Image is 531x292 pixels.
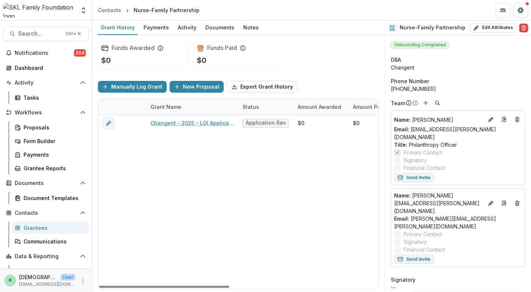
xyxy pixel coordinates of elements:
[207,44,237,51] h2: Funds Paid
[98,81,167,93] button: Manually Log Grant
[24,238,83,245] div: Communications
[404,230,442,238] span: Primary Contact
[391,99,405,107] p: Team
[404,238,427,246] span: Signatory
[513,115,522,124] button: Deletes
[15,110,77,116] span: Workflows
[421,99,430,107] button: Add
[293,103,346,111] div: Amount Awarded
[470,24,516,32] button: Edit Attributes
[103,117,114,129] button: edit
[240,22,262,33] div: Notes
[146,103,186,111] div: Grant Name
[111,44,155,51] h2: Funds Awarded
[12,135,89,147] a: Form Builder
[151,119,234,127] a: Changent - 2025 - LOI Application
[12,235,89,248] a: Communications
[498,114,510,125] a: Go to contact
[202,22,237,33] div: Documents
[394,216,409,222] span: Email:
[12,162,89,174] a: Grantee Reports
[394,116,484,124] p: [PERSON_NAME]
[3,250,89,262] button: Open Data & Reporting
[3,177,89,189] button: Open Documents
[74,49,86,57] span: 204
[391,284,525,291] div: --
[391,85,525,93] div: [PHONE_NUMBER]
[175,22,199,33] div: Activity
[95,5,202,15] nav: breadcrumb
[19,273,57,281] p: [DEMOGRAPHIC_DATA]
[141,21,172,35] a: Payments
[98,21,138,35] a: Grant History
[353,103,385,111] p: Amount Paid
[24,194,83,202] div: Document Templates
[19,281,75,288] p: [EMAIL_ADDRESS][DOMAIN_NAME]
[98,6,121,14] div: Contacts
[24,151,83,159] div: Payments
[24,137,83,145] div: Form Builder
[496,3,510,18] button: Partners
[15,253,77,260] span: Data & Reporting
[391,77,429,85] span: Phone Number
[391,64,525,71] div: Changent
[202,21,237,35] a: Documents
[3,207,89,219] button: Open Contacts
[394,126,409,132] span: Email:
[391,276,415,284] span: Signatory
[391,56,401,64] span: DBA
[15,50,74,56] span: Notifications
[394,125,522,141] a: Email: [EMAIL_ADDRESS][PERSON_NAME][DOMAIN_NAME]
[60,274,75,281] p: User
[197,55,206,66] p: $0
[15,80,77,86] span: Activity
[394,117,411,123] span: Name :
[353,119,360,127] div: $0
[15,64,83,72] div: Dashboard
[3,62,89,74] a: Dashboard
[394,192,484,215] a: Name: [PERSON_NAME][EMAIL_ADDRESS][PERSON_NAME][DOMAIN_NAME]
[394,141,522,149] p: Philanthropy Officer
[513,3,528,18] button: Get Help
[394,192,484,215] p: [PERSON_NAME][EMAIL_ADDRESS][PERSON_NAME][DOMAIN_NAME]
[394,215,522,230] a: Email: [PERSON_NAME][EMAIL_ADDRESS][PERSON_NAME][DOMAIN_NAME]
[12,192,89,204] a: Document Templates
[246,120,286,126] span: Application Review
[15,210,77,216] span: Contacts
[3,47,89,59] button: Notifications204
[486,199,495,208] button: Edit
[12,121,89,133] a: Proposals
[394,173,434,182] button: Send Invite
[24,164,83,172] div: Grantee Reports
[146,99,238,115] div: Grant Name
[98,22,138,33] div: Grant History
[394,255,434,264] button: Send Invite
[298,119,304,127] div: $0
[238,99,293,115] div: Status
[134,6,199,14] div: Nurse-Family Partnership
[101,55,111,66] p: $0
[394,142,407,148] span: Title :
[24,224,83,232] div: Grantees
[64,30,82,38] div: Ctrl + K
[293,99,348,115] div: Amount Awarded
[348,99,404,115] div: Amount Paid
[15,180,77,186] span: Documents
[238,103,263,111] div: Status
[400,25,465,31] h2: Nurse-Family Partnership
[486,115,495,124] button: Edit
[3,3,75,18] img: SKL Family Foundation logo
[78,3,89,18] button: Open entity switcher
[404,164,445,172] span: Financial Contact
[78,276,87,285] button: More
[391,41,449,49] span: Onboarding Completed
[227,81,298,93] button: Export Grant History
[498,197,510,209] a: Go to contact
[24,94,83,102] div: Tasks
[24,267,83,275] div: Dashboard
[404,156,427,164] span: Signatory
[404,149,442,156] span: Primary Contact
